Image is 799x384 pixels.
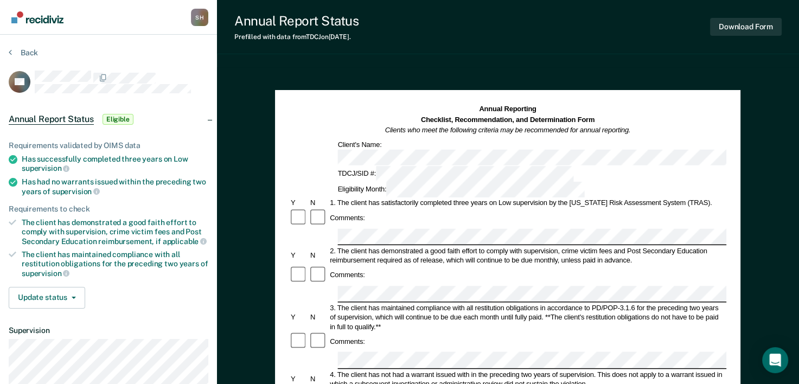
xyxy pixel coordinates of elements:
div: Comments: [329,271,367,280]
span: supervision [22,164,69,172]
img: Recidiviz [11,11,63,23]
div: Y [289,374,309,383]
div: Has had no warrants issued within the preceding two years of [22,177,208,196]
div: Y [289,199,309,208]
button: Download Form [710,18,782,36]
div: TDCJ/SID #: [336,166,576,182]
dt: Supervision [9,326,208,335]
div: 2. The client has demonstrated a good faith effort to comply with supervision, crime victim fees ... [329,246,727,265]
div: Prefilled with data from TDCJ on [DATE] . [234,33,359,41]
span: supervision [22,269,69,278]
div: Eligibility Month: [336,182,586,197]
div: N [309,374,328,383]
span: supervision [52,187,100,196]
div: The client has maintained compliance with all restitution obligations for the preceding two years of [22,250,208,278]
div: Requirements to check [9,204,208,214]
button: Update status [9,287,85,309]
div: Open Intercom Messenger [762,347,788,373]
div: 3. The client has maintained compliance with all restitution obligations in accordance to PD/POP-... [329,303,727,331]
div: N [309,199,328,208]
span: Eligible [103,114,133,125]
div: S H [191,9,208,26]
span: applicable [163,237,207,246]
div: Has successfully completed three years on Low [22,155,208,173]
div: The client has demonstrated a good faith effort to comply with supervision, crime victim fees and... [22,218,208,246]
div: Requirements validated by OIMS data [9,141,208,150]
div: Y [289,312,309,322]
button: Profile dropdown button [191,9,208,26]
div: N [309,251,328,260]
strong: Checklist, Recommendation, and Determination Form [421,116,595,123]
em: Clients who meet the following criteria may be recommended for annual reporting. [385,126,631,134]
div: 1. The client has satisfactorily completed three years on Low supervision by the [US_STATE] Risk ... [329,199,727,208]
div: Annual Report Status [234,13,359,29]
div: Y [289,251,309,260]
button: Back [9,48,38,57]
div: N [309,312,328,322]
div: Comments: [329,337,367,346]
div: Comments: [329,213,367,222]
strong: Annual Reporting [480,105,536,113]
span: Annual Report Status [9,114,94,125]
